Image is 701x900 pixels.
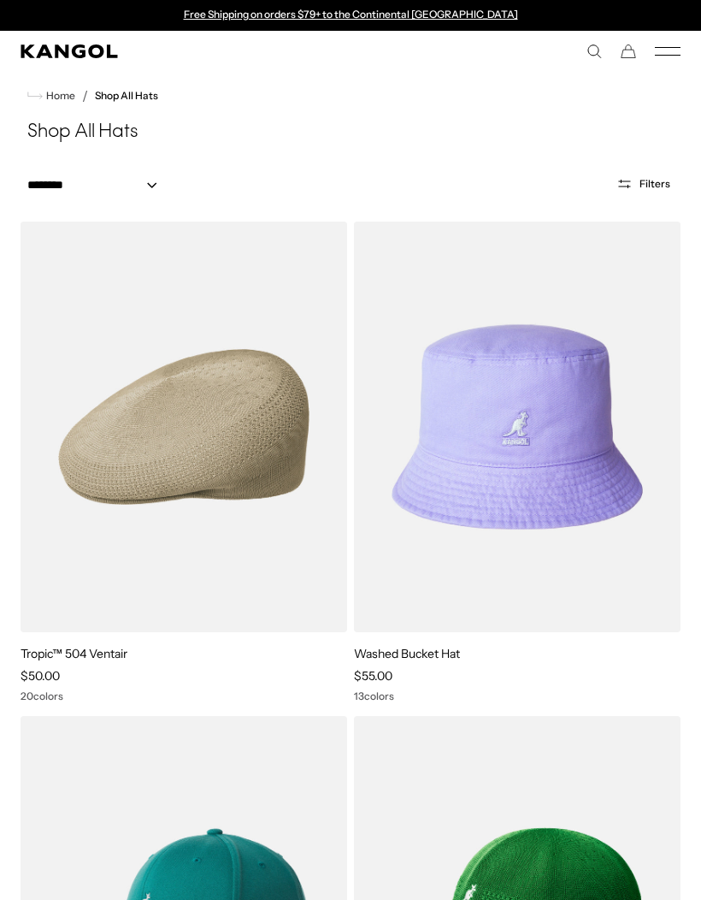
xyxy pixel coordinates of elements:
a: Washed Bucket Hat [354,646,460,661]
div: Announcement [174,9,527,22]
button: Mobile Menu [655,44,680,59]
li: / [75,86,88,106]
summary: Search here [586,44,602,59]
a: Shop All Hats [95,90,158,102]
select: Sort by: Featured [21,176,174,194]
span: $55.00 [354,668,392,684]
a: Kangol [21,44,350,58]
div: 20 colors [21,690,347,702]
img: Washed Bucket Hat [354,222,680,632]
div: 1 of 2 [174,9,527,22]
img: Tropic™ 504 Ventair [21,222,347,632]
div: 13 colors [354,690,680,702]
span: Home [43,90,75,102]
button: Open filters [606,176,680,192]
a: Home [27,88,75,104]
h1: Shop All Hats [21,120,680,145]
span: $50.00 [21,668,60,684]
span: Filters [639,178,670,190]
a: Free Shipping on orders $79+ to the Continental [GEOGRAPHIC_DATA] [184,8,518,21]
button: Cart [621,44,636,59]
slideshow-component: Announcement bar [174,9,527,22]
a: Tropic™ 504 Ventair [21,646,128,661]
